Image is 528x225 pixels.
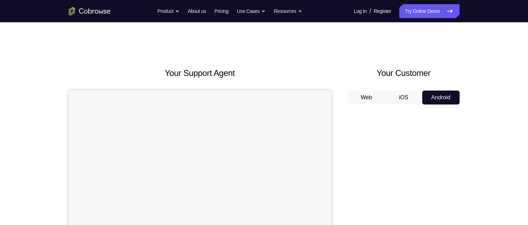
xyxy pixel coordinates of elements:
a: About us [188,4,206,18]
a: Register [374,4,391,18]
h2: Your Support Agent [69,67,331,79]
button: Use Cases [237,4,266,18]
a: Pricing [214,4,228,18]
button: Web [348,91,385,104]
button: Resources [274,4,302,18]
button: iOS [385,91,422,104]
button: Android [422,91,460,104]
a: Try Online Demo [399,4,459,18]
a: Log In [354,4,367,18]
a: Go to the home page [69,7,111,15]
span: / [370,7,371,15]
h2: Your Customer [348,67,460,79]
button: Product [157,4,179,18]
